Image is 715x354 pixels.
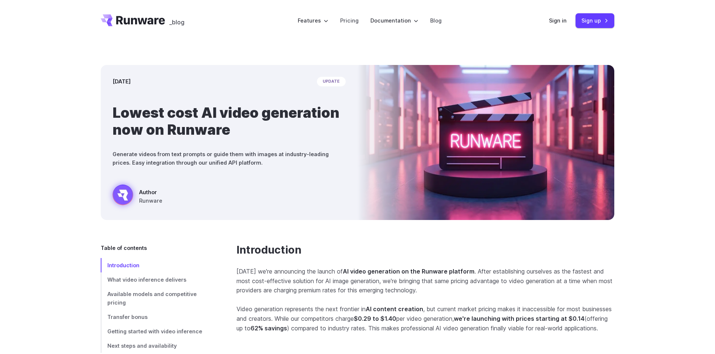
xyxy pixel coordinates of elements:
[340,16,359,25] a: Pricing
[101,310,213,324] a: Transfer bonus
[251,324,287,332] strong: 62% savings
[169,19,184,25] span: _blog
[366,305,423,313] strong: AI content creation
[107,262,139,268] span: Introduction
[107,328,202,334] span: Getting started with video inference
[107,343,177,349] span: Next steps and availability
[107,291,197,306] span: Available models and competitive pricing
[101,287,213,310] a: Available models and competitive pricing
[343,268,474,275] strong: AI video generation on the Runware platform
[139,196,162,205] span: Runware
[101,258,213,272] a: Introduction
[169,14,184,26] a: _blog
[317,77,346,86] span: update
[101,14,165,26] a: Go to /
[107,314,148,320] span: Transfer bonus
[454,315,584,322] strong: we're launching with prices starting at $0.14
[354,315,396,322] strong: $0.29 to $1.40
[101,244,147,252] span: Table of contents
[236,244,301,257] a: Introduction
[357,65,614,220] img: Neon-lit movie clapperboard with the word 'RUNWARE' in a futuristic server room
[236,267,614,295] p: [DATE] we're announcing the launch of . After establishing ourselves as the fastest and most cost...
[101,324,213,338] a: Getting started with video inference
[236,305,614,333] p: Video generation represents the next frontier in , but current market pricing makes it inaccessib...
[430,16,442,25] a: Blog
[107,276,186,283] span: What video inference delivers
[101,338,213,353] a: Next steps and availability
[298,16,328,25] label: Features
[113,150,346,167] p: Generate videos from text prompts or guide them with images at industry-leading prices. Easy inte...
[113,77,131,86] time: [DATE]
[113,185,162,208] a: Neon-lit movie clapperboard with the word 'RUNWARE' in a futuristic server room Author Runware
[370,16,418,25] label: Documentation
[576,13,614,28] a: Sign up
[549,16,567,25] a: Sign in
[113,104,346,138] h1: Lowest cost AI video generation now on Runware
[101,272,213,287] a: What video inference delivers
[139,188,162,196] span: Author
